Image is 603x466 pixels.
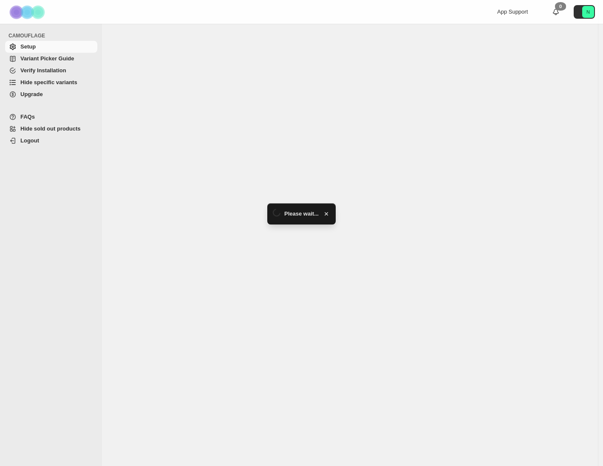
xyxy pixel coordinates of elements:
span: Verify Installation [20,67,66,74]
a: Hide specific variants [5,77,97,88]
span: Hide specific variants [20,79,77,85]
a: Verify Installation [5,65,97,77]
a: FAQs [5,111,97,123]
a: Setup [5,41,97,53]
span: Variant Picker Guide [20,55,74,62]
span: CAMOUFLAGE [8,32,98,39]
span: Setup [20,43,36,50]
button: Avatar with initials N [574,5,595,19]
span: App Support [497,9,528,15]
div: 0 [555,2,566,11]
text: N [586,9,590,14]
span: Avatar with initials N [582,6,594,18]
a: Logout [5,135,97,147]
a: Upgrade [5,88,97,100]
span: Please wait... [284,210,319,218]
a: Variant Picker Guide [5,53,97,65]
span: Logout [20,137,39,144]
span: FAQs [20,114,35,120]
a: Hide sold out products [5,123,97,135]
img: Camouflage [7,0,49,24]
span: Upgrade [20,91,43,97]
span: Hide sold out products [20,125,81,132]
a: 0 [552,8,560,16]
